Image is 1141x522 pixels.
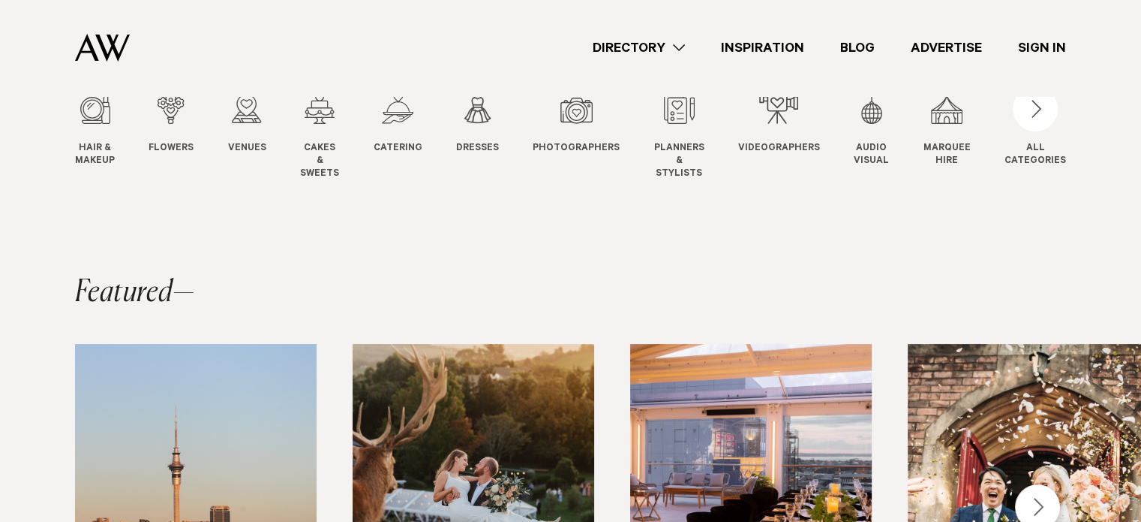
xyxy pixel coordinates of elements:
[923,94,971,168] a: Marquee Hire
[228,143,266,155] span: Venues
[923,143,971,168] span: Marquee Hire
[228,94,266,155] a: Venues
[533,143,620,155] span: Photographers
[923,94,1001,180] swiper-slide: 11 / 12
[456,143,499,155] span: Dresses
[738,94,850,180] swiper-slide: 9 / 12
[854,94,889,168] a: Audio Visual
[373,94,422,155] a: Catering
[300,143,339,180] span: Cakes & Sweets
[75,94,145,180] swiper-slide: 1 / 12
[456,94,529,180] swiper-slide: 6 / 12
[149,94,194,155] a: Flowers
[893,38,1000,59] a: Advertise
[75,34,130,62] img: Auckland Weddings Logo
[654,143,704,180] span: Planners & Stylists
[533,94,620,155] a: Photographers
[854,143,889,168] span: Audio Visual
[533,94,650,180] swiper-slide: 7 / 12
[149,143,194,155] span: Flowers
[854,94,919,180] swiper-slide: 10 / 12
[300,94,369,180] swiper-slide: 4 / 12
[738,94,820,155] a: Videographers
[75,278,195,308] h2: Featured
[703,38,822,59] a: Inspiration
[149,94,224,180] swiper-slide: 2 / 12
[456,94,499,155] a: Dresses
[654,94,734,180] swiper-slide: 8 / 12
[228,94,296,180] swiper-slide: 3 / 12
[373,143,422,155] span: Catering
[373,94,452,180] swiper-slide: 5 / 12
[822,38,893,59] a: Blog
[1004,143,1066,168] div: ALL CATEGORIES
[75,143,115,168] span: Hair & Makeup
[300,94,339,180] a: Cakes & Sweets
[738,143,820,155] span: Videographers
[75,94,115,168] a: Hair & Makeup
[1000,38,1084,59] a: Sign In
[654,94,704,180] a: Planners & Stylists
[1004,94,1066,164] button: ALLCATEGORIES
[575,38,703,59] a: Directory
